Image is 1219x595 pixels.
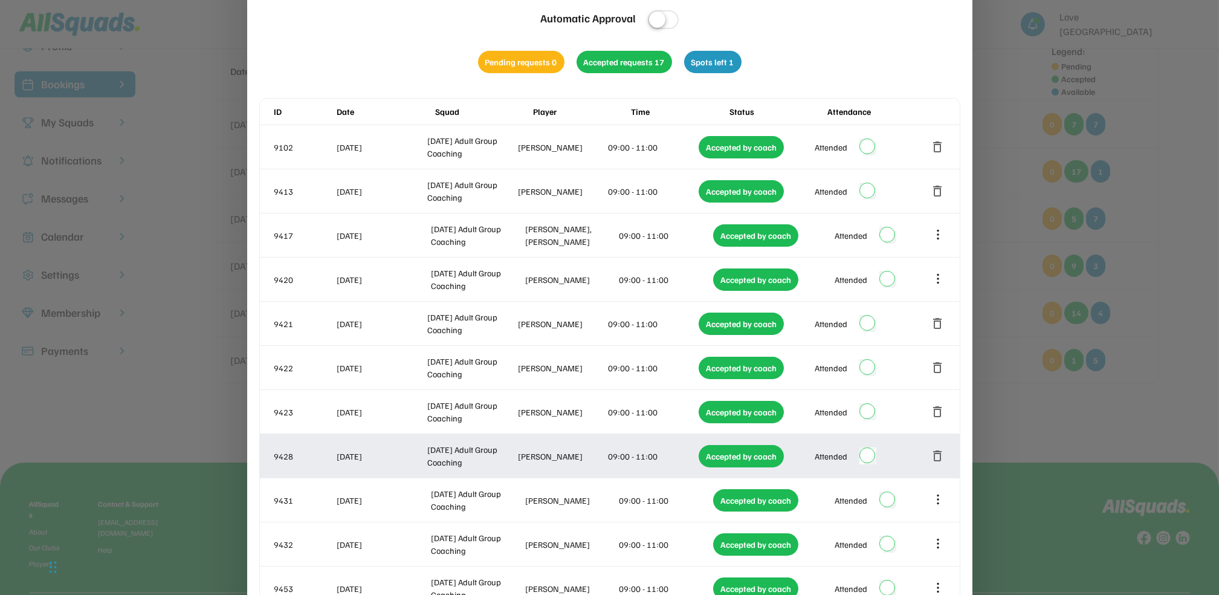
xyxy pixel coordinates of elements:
div: Squad [435,105,531,118]
div: [DATE] Adult Group Coaching [431,267,523,292]
div: Attended [835,582,867,595]
div: Accepted by coach [699,357,784,379]
div: 09:00 - 11:00 [609,450,697,463]
div: Attended [815,317,847,330]
div: Accepted by coach [699,313,784,335]
div: Spots left 1 [684,51,742,73]
div: 9453 [274,582,335,595]
div: [DATE] Adult Group Coaching [427,443,516,469]
div: 9102 [274,141,335,154]
div: Attendance [827,105,923,118]
div: 09:00 - 11:00 [609,317,697,330]
div: 09:00 - 11:00 [619,538,711,551]
div: [PERSON_NAME] [518,406,606,418]
div: 9431 [274,494,335,507]
div: Date [337,105,433,118]
div: Accepted by coach [699,401,784,423]
div: [DATE] [337,494,429,507]
div: [DATE] [337,141,425,154]
div: 09:00 - 11:00 [619,494,711,507]
div: Automatic Approval [540,10,636,27]
div: [DATE] Adult Group Coaching [427,399,516,424]
div: [DATE] [337,229,429,242]
div: [DATE] [337,362,425,374]
div: [DATE] Adult Group Coaching [431,487,523,513]
div: Time [631,105,726,118]
div: [DATE] Adult Group Coaching [427,134,516,160]
div: Accepted by coach [713,533,798,556]
div: Accepted by coach [699,445,784,467]
div: 09:00 - 11:00 [619,582,711,595]
div: [PERSON_NAME] [518,362,606,374]
div: 09:00 - 11:00 [619,273,711,286]
div: Attended [815,362,847,374]
div: Accepted requests 17 [577,51,672,73]
div: Attended [815,141,847,154]
div: [PERSON_NAME] [518,450,606,463]
div: [DATE] Adult Group Coaching [427,311,516,336]
button: delete [931,184,945,198]
div: [PERSON_NAME] [518,185,606,198]
div: [DATE] [337,317,425,330]
div: [DATE] Adult Group Coaching [431,223,523,248]
button: delete [931,405,945,419]
div: Status [729,105,825,118]
div: [DATE] [337,406,425,418]
div: Accepted by coach [699,180,784,203]
div: 09:00 - 11:00 [619,229,711,242]
div: Attended [835,229,867,242]
div: [PERSON_NAME] [525,538,617,551]
div: [DATE] [337,185,425,198]
div: [DATE] Adult Group Coaching [427,178,516,204]
div: [DATE] [337,538,429,551]
div: Pending requests 0 [478,51,564,73]
div: [DATE] [337,450,425,463]
div: [PERSON_NAME] [518,141,606,154]
div: Accepted by coach [699,136,784,158]
div: 9421 [274,317,335,330]
div: 9413 [274,185,335,198]
div: [PERSON_NAME] [518,317,606,330]
button: delete [931,360,945,375]
div: 9423 [274,406,335,418]
div: Attended [815,450,847,463]
div: 9432 [274,538,335,551]
div: Attended [815,406,847,418]
div: 9417 [274,229,335,242]
div: 9420 [274,273,335,286]
button: delete [931,316,945,331]
div: Attended [835,538,867,551]
div: [DATE] Adult Group Coaching [431,532,523,557]
div: [PERSON_NAME] [525,582,617,595]
div: [DATE] Adult Group Coaching [427,355,516,380]
div: 9422 [274,362,335,374]
div: [PERSON_NAME] [525,273,617,286]
div: Player [533,105,629,118]
div: 9428 [274,450,335,463]
div: 09:00 - 11:00 [609,141,697,154]
div: Attended [815,185,847,198]
div: Accepted by coach [713,224,798,247]
div: Attended [835,273,867,286]
div: 09:00 - 11:00 [609,362,697,374]
div: Attended [835,494,867,507]
div: Accepted by coach [713,489,798,512]
div: Accepted by coach [713,268,798,291]
div: [PERSON_NAME], [PERSON_NAME] [525,223,617,248]
div: 09:00 - 11:00 [609,406,697,418]
div: 09:00 - 11:00 [609,185,697,198]
div: [DATE] [337,582,429,595]
div: ID [274,105,335,118]
div: [DATE] [337,273,429,286]
button: delete [931,449,945,463]
div: [PERSON_NAME] [525,494,617,507]
button: delete [931,140,945,154]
